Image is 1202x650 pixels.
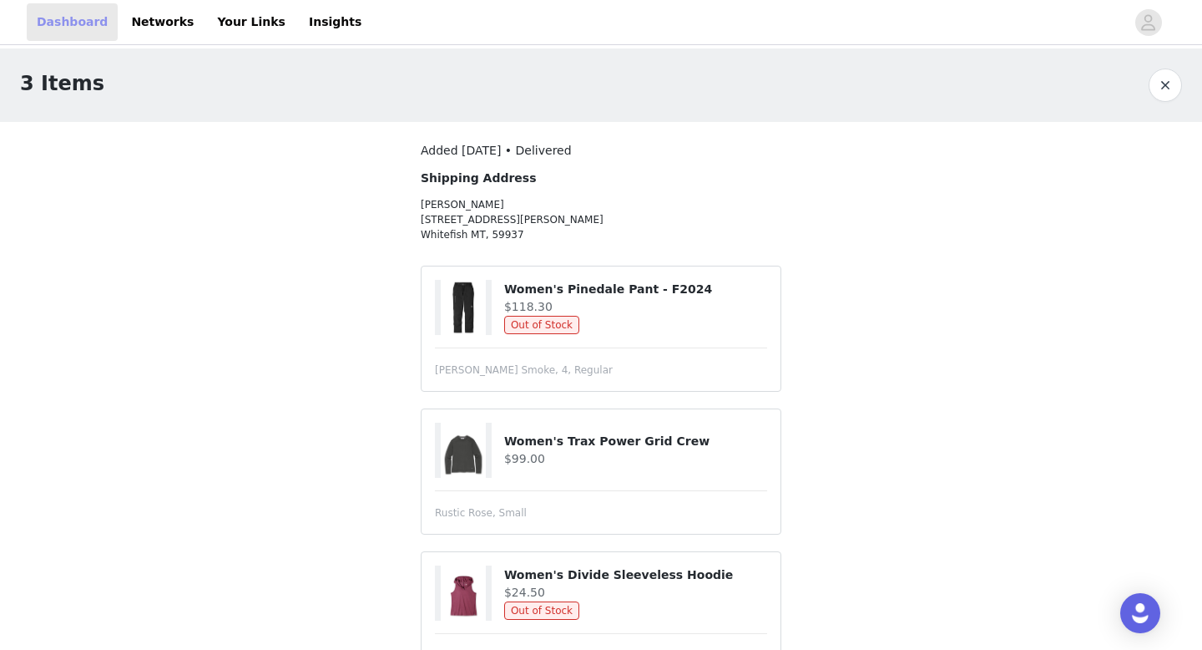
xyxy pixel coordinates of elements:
[20,69,104,99] h1: 3 Items
[421,170,691,187] h4: Shipping Address
[504,602,579,620] span: Out of Stock
[441,423,485,478] img: Women's Trax Power Grid Crew
[27,3,118,41] a: Dashboard
[1120,593,1160,633] div: Open Intercom Messenger
[504,298,767,316] h4: $118.30
[504,316,579,334] span: Out of Stock
[1140,9,1156,36] div: avatar
[121,3,204,41] a: Networks
[207,3,295,41] a: Your Links
[435,363,613,378] span: [PERSON_NAME] Smoke, 4, Regular
[504,433,767,450] h4: Women's Trax Power Grid Crew
[504,450,767,468] h4: $99.00
[421,197,691,242] p: [PERSON_NAME] [STREET_ADDRESS][PERSON_NAME] Whitefish MT, 59937
[504,584,767,602] h4: $24.50
[504,281,767,298] h4: Women's Pinedale Pant - F2024
[441,566,485,621] img: Women's Divide Sleeveless Hoodie
[441,280,485,335] img: Women's Pinedale Pant - F2024
[504,566,767,584] h4: Women's Divide Sleeveless Hoodie
[421,144,572,157] span: Added [DATE] • Delivered
[435,505,527,521] span: Rustic Rose, Small
[299,3,371,41] a: Insights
